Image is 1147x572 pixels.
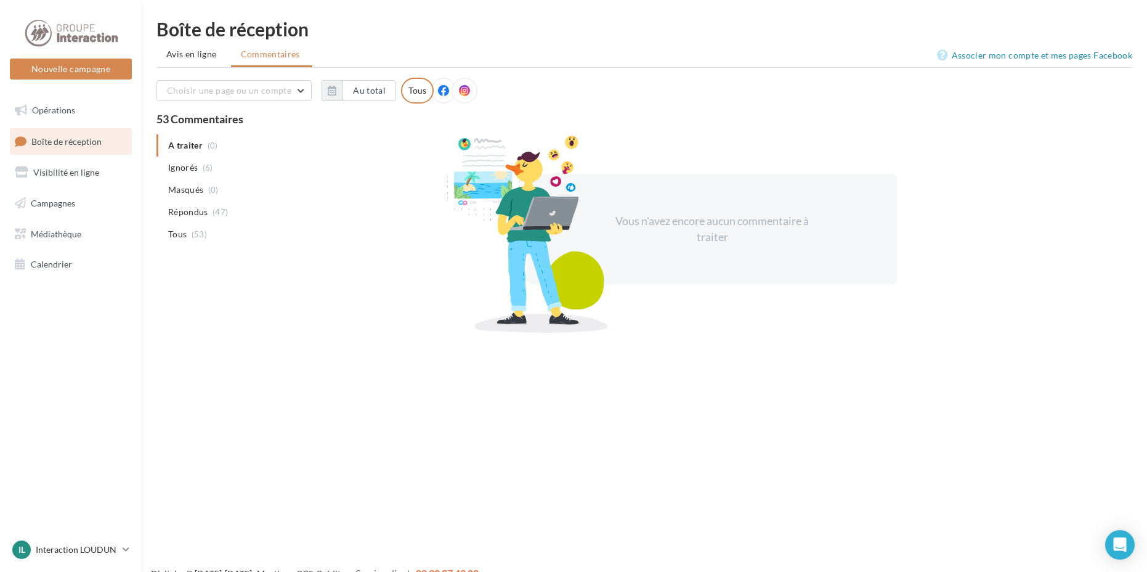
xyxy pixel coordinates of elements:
div: Vous n'avez encore aucun commentaire à traiter [606,213,818,245]
a: Visibilité en ligne [7,160,134,186]
span: Masqués [168,184,203,196]
a: Opérations [7,97,134,123]
span: Ignorés [168,161,198,174]
a: Calendrier [7,251,134,277]
a: Associer mon compte et mes pages Facebook [937,48,1132,63]
div: 53 Commentaires [156,113,1132,125]
button: Au total [342,80,396,101]
button: Au total [322,80,396,101]
div: Boîte de réception [156,20,1132,38]
span: Campagnes [31,198,75,208]
button: Choisir une page ou un compte [156,80,312,101]
span: Calendrier [31,259,72,269]
span: IL [18,544,25,556]
a: Campagnes [7,190,134,216]
span: Répondus [168,206,208,218]
span: (6) [203,163,213,173]
span: (47) [213,207,228,217]
span: (0) [208,185,219,195]
button: Nouvelle campagne [10,59,132,80]
div: Open Intercom Messenger [1105,530,1135,560]
div: Tous [401,78,434,104]
span: Visibilité en ligne [33,167,99,178]
span: Opérations [32,105,75,115]
span: Avis en ligne [166,48,217,60]
a: Boîte de réception [7,128,134,155]
p: Interaction LOUDUN [36,544,118,556]
span: Choisir une page ou un compte [167,85,291,96]
span: (53) [192,229,207,239]
span: Boîte de réception [31,136,102,146]
a: IL Interaction LOUDUN [10,538,132,562]
a: Médiathèque [7,221,134,247]
span: Tous [168,228,187,240]
span: Médiathèque [31,228,81,239]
